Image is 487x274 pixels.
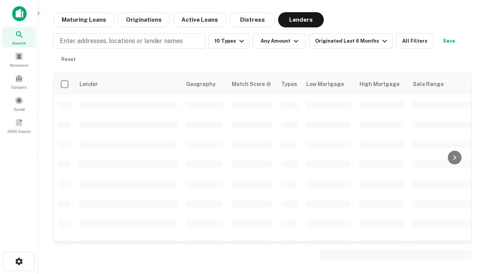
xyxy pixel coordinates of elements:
button: Maturing Loans [53,12,115,27]
a: Borrowers [2,49,36,70]
a: Contacts [2,71,36,92]
span: Borrowers [10,62,28,68]
span: Saved [14,106,25,112]
iframe: Chat Widget [449,189,487,225]
th: Geography [181,73,227,95]
div: Low Mortgage [306,80,344,89]
div: Geography [186,80,216,89]
button: Originations [118,12,170,27]
button: Save your search to get updates of matches that match your search criteria. [437,33,461,49]
button: Distress [229,12,275,27]
div: Lender [80,80,98,89]
button: Enter addresses, locations or lender names [53,33,205,49]
button: Originated Last 6 Months [309,33,393,49]
span: Search [12,40,26,46]
span: SREO Search [7,128,31,134]
th: High Mortgage [355,73,408,95]
span: Contacts [11,84,27,90]
p: Enter addresses, locations or lender names [60,37,183,46]
a: Search [2,27,36,48]
button: Lenders [278,12,324,27]
img: capitalize-icon.png [12,6,27,21]
h6: Match Score [232,80,270,88]
button: Active Loans [173,12,226,27]
button: 10 Types [208,33,250,49]
button: All Filters [396,33,434,49]
button: Any Amount [253,33,306,49]
div: Sale Range [413,80,444,89]
th: Capitalize uses an advanced AI algorithm to match your search with the best lender. The match sco... [227,73,277,95]
div: High Mortgage [360,80,399,89]
th: Types [277,73,302,95]
th: Sale Range [408,73,477,95]
div: Types [281,80,297,89]
th: Low Mortgage [302,73,355,95]
button: Reset [56,52,81,67]
a: Saved [2,93,36,114]
div: Capitalize uses an advanced AI algorithm to match your search with the best lender. The match sco... [232,80,271,88]
a: SREO Search [2,115,36,136]
th: Lender [75,73,181,95]
div: Originated Last 6 Months [315,37,389,46]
